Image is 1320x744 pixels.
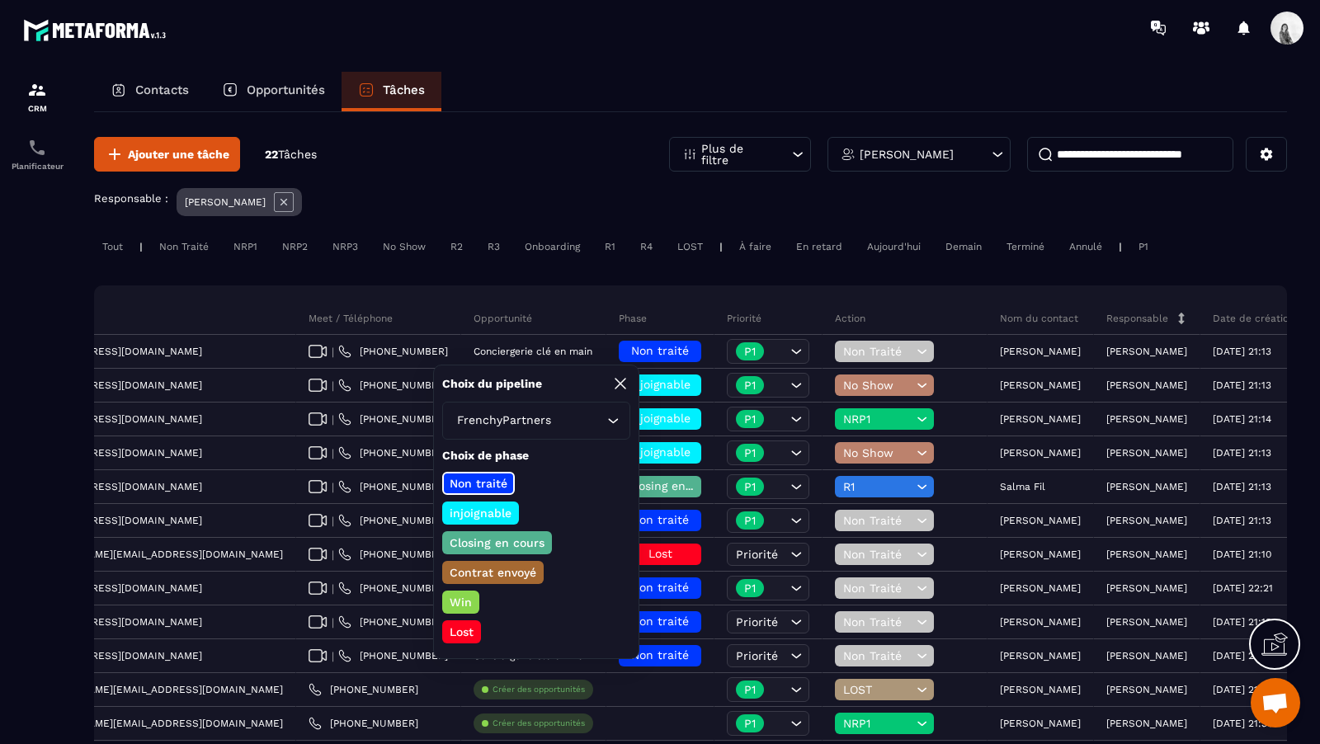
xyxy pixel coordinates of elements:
[1106,515,1187,526] p: [PERSON_NAME]
[1000,379,1081,391] p: [PERSON_NAME]
[135,82,189,97] p: Contacts
[447,624,476,640] p: Lost
[247,82,325,97] p: Opportunités
[94,237,131,257] div: Tout
[1000,718,1081,729] p: [PERSON_NAME]
[1106,447,1187,459] p: [PERSON_NAME]
[1106,346,1187,357] p: [PERSON_NAME]
[843,412,912,426] span: NRP1
[442,402,630,440] div: Search for option
[998,237,1053,257] div: Terminé
[309,312,393,325] p: Meet / Téléphone
[1000,582,1081,594] p: [PERSON_NAME]
[843,480,912,493] span: R1
[1000,684,1081,695] p: [PERSON_NAME]
[1000,481,1045,492] p: Salma Fil
[627,479,721,492] span: Closing en cours
[1251,678,1300,728] div: Ouvrir le chat
[94,137,240,172] button: Ajouter une tâche
[744,481,756,492] p: P1
[1000,616,1081,628] p: [PERSON_NAME]
[332,481,334,493] span: |
[1213,481,1271,492] p: [DATE] 21:13
[1213,549,1271,560] p: [DATE] 21:10
[332,582,334,595] span: |
[631,581,689,594] span: Non traité
[731,237,780,257] div: À faire
[383,82,425,97] p: Tâches
[632,237,661,257] div: R4
[447,475,510,492] p: Non traité
[843,615,912,629] span: Non Traité
[843,514,912,527] span: Non Traité
[185,196,266,208] p: [PERSON_NAME]
[139,241,143,252] p: |
[736,548,778,561] span: Priorité
[1213,515,1271,526] p: [DATE] 21:13
[338,514,448,527] a: [PHONE_NUMBER]
[860,148,954,160] p: [PERSON_NAME]
[447,505,514,521] p: injoignable
[1213,447,1271,459] p: [DATE] 21:13
[648,547,672,560] span: Lost
[332,413,334,426] span: |
[1213,718,1273,729] p: [DATE] 21:35
[338,345,448,358] a: [PHONE_NUMBER]
[631,648,689,662] span: Non traité
[619,312,647,325] p: Phase
[631,344,689,357] span: Non traité
[1000,650,1081,662] p: [PERSON_NAME]
[128,146,229,162] span: Ajouter une tâche
[1000,413,1081,425] p: [PERSON_NAME]
[453,412,554,430] span: FrenchyPartners
[701,143,774,166] p: Plus de filtre
[205,72,342,111] a: Opportunités
[474,312,532,325] p: Opportunité
[493,718,585,729] p: Créer des opportunités
[1000,515,1081,526] p: [PERSON_NAME]
[338,649,448,662] a: [PHONE_NUMBER]
[479,237,508,257] div: R3
[1106,684,1187,695] p: [PERSON_NAME]
[744,413,756,425] p: P1
[225,237,266,257] div: NRP1
[1106,582,1187,594] p: [PERSON_NAME]
[631,615,689,628] span: Non traité
[338,480,448,493] a: [PHONE_NUMBER]
[332,549,334,561] span: |
[1061,237,1110,257] div: Annulé
[1106,616,1187,628] p: [PERSON_NAME]
[94,72,205,111] a: Contacts
[744,447,756,459] p: P1
[309,717,418,730] a: [PHONE_NUMBER]
[442,237,471,257] div: R2
[27,138,47,158] img: scheduler
[788,237,851,257] div: En retard
[596,237,624,257] div: R1
[744,379,756,391] p: P1
[859,237,929,257] div: Aujourd'hui
[937,237,990,257] div: Demain
[1000,312,1078,325] p: Nom du contact
[843,345,912,358] span: Non Traité
[1213,346,1271,357] p: [DATE] 21:13
[516,237,588,257] div: Onboarding
[631,513,689,526] span: Non traité
[4,162,70,171] p: Planificateur
[719,241,723,252] p: |
[338,379,448,392] a: [PHONE_NUMBER]
[843,582,912,595] span: Non Traité
[493,684,585,695] p: Créer des opportunités
[442,448,630,464] p: Choix de phase
[669,237,711,257] div: LOST
[332,515,334,527] span: |
[4,104,70,113] p: CRM
[27,80,47,100] img: formation
[1213,616,1271,628] p: [DATE] 21:13
[744,582,756,594] p: P1
[1130,237,1157,257] div: P1
[338,582,448,595] a: [PHONE_NUMBER]
[375,237,434,257] div: No Show
[843,379,912,392] span: No Show
[744,684,756,695] p: P1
